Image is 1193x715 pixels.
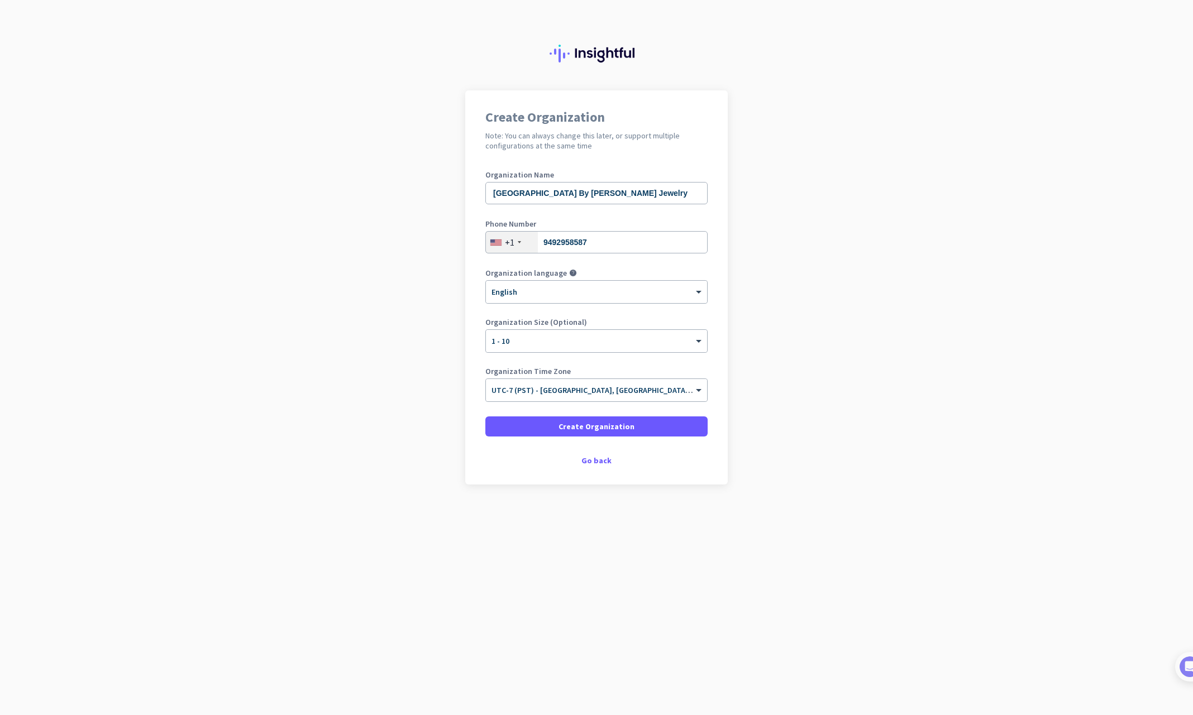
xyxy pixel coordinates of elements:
[505,237,514,248] div: +1
[485,231,708,253] input: 201-555-0123
[485,367,708,375] label: Organization Time Zone
[485,171,708,179] label: Organization Name
[485,318,708,326] label: Organization Size (Optional)
[559,421,634,432] span: Create Organization
[485,416,708,436] button: Create Organization
[485,111,708,124] h1: Create Organization
[485,457,708,464] div: Go back
[485,269,567,277] label: Organization language
[485,220,708,228] label: Phone Number
[550,45,643,63] img: Insightful
[485,182,708,204] input: What is the name of your organization?
[569,269,577,277] i: help
[485,131,708,151] h2: Note: You can always change this later, or support multiple configurations at the same time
